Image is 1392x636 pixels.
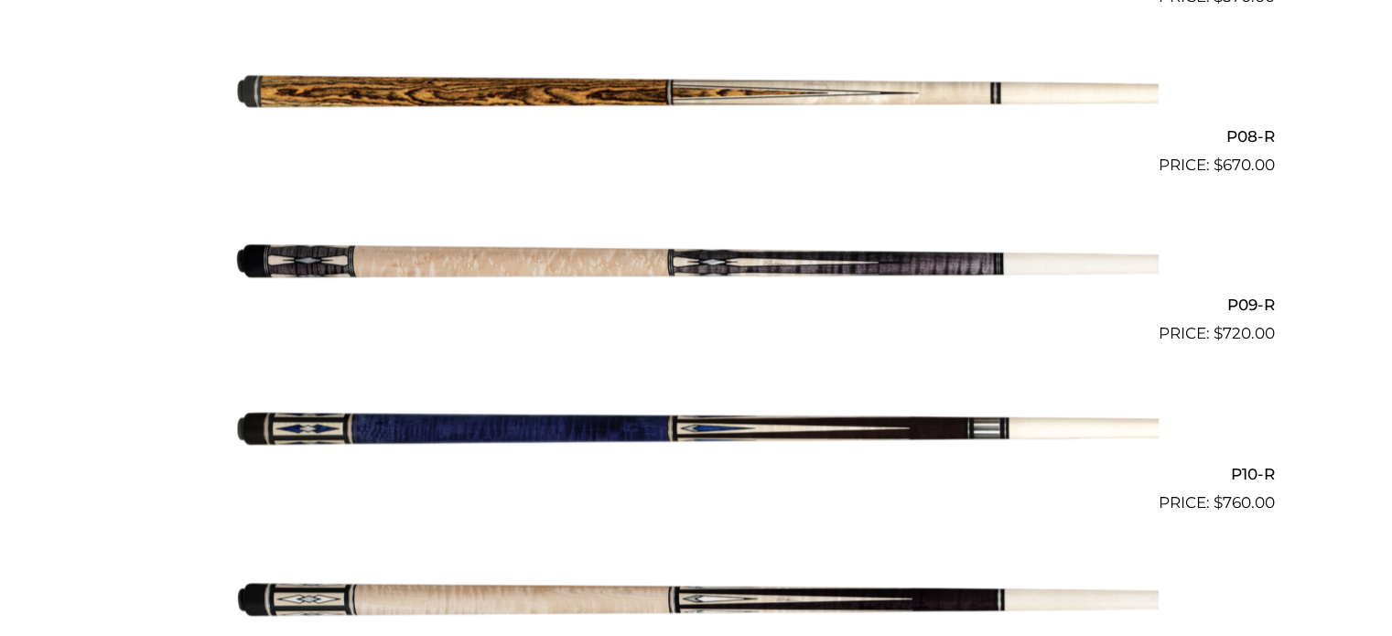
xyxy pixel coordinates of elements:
[234,353,1159,507] img: P10-R
[118,353,1275,514] a: P10-R $760.00
[234,185,1159,339] img: P09-R
[1214,493,1275,512] bdi: 760.00
[1214,324,1275,342] bdi: 720.00
[118,120,1275,154] h2: P08-R
[118,457,1275,490] h2: P10-R
[1214,493,1223,512] span: $
[118,16,1275,178] a: P08-R $670.00
[1214,324,1223,342] span: $
[234,16,1159,170] img: P08-R
[118,288,1275,322] h2: P09-R
[118,185,1275,346] a: P09-R $720.00
[1214,156,1275,174] bdi: 670.00
[1214,156,1223,174] span: $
